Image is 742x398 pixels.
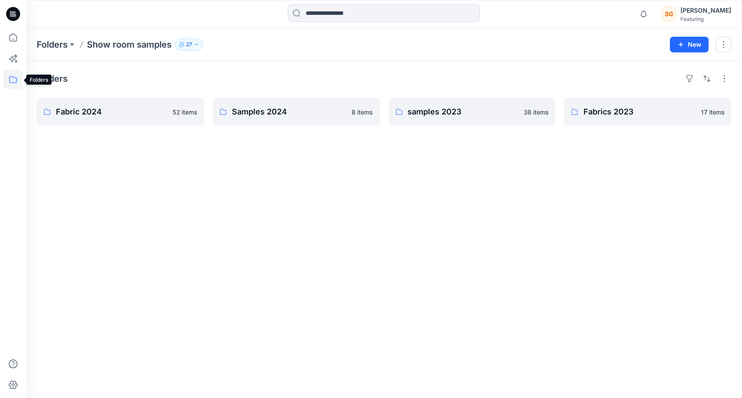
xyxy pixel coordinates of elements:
[352,107,373,117] p: 8 items
[564,98,732,126] a: Fabrics 202317 items
[175,38,203,51] button: 27
[661,6,677,22] div: SG
[37,73,68,84] h4: Folders
[701,107,725,117] p: 17 items
[583,106,696,118] p: Fabrics 2023
[680,16,731,22] div: Featuring
[56,106,167,118] p: Fabric 2024
[408,106,519,118] p: samples 2023
[213,98,380,126] a: Samples 20248 items
[524,107,549,117] p: 38 items
[680,5,731,16] div: [PERSON_NAME]
[37,38,68,51] a: Folders
[186,40,192,49] p: 27
[389,98,556,126] a: samples 202338 items
[173,107,197,117] p: 52 items
[87,38,172,51] p: Show room samples
[232,106,347,118] p: Samples 2024
[670,37,709,52] button: New
[37,98,204,126] a: Fabric 202452 items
